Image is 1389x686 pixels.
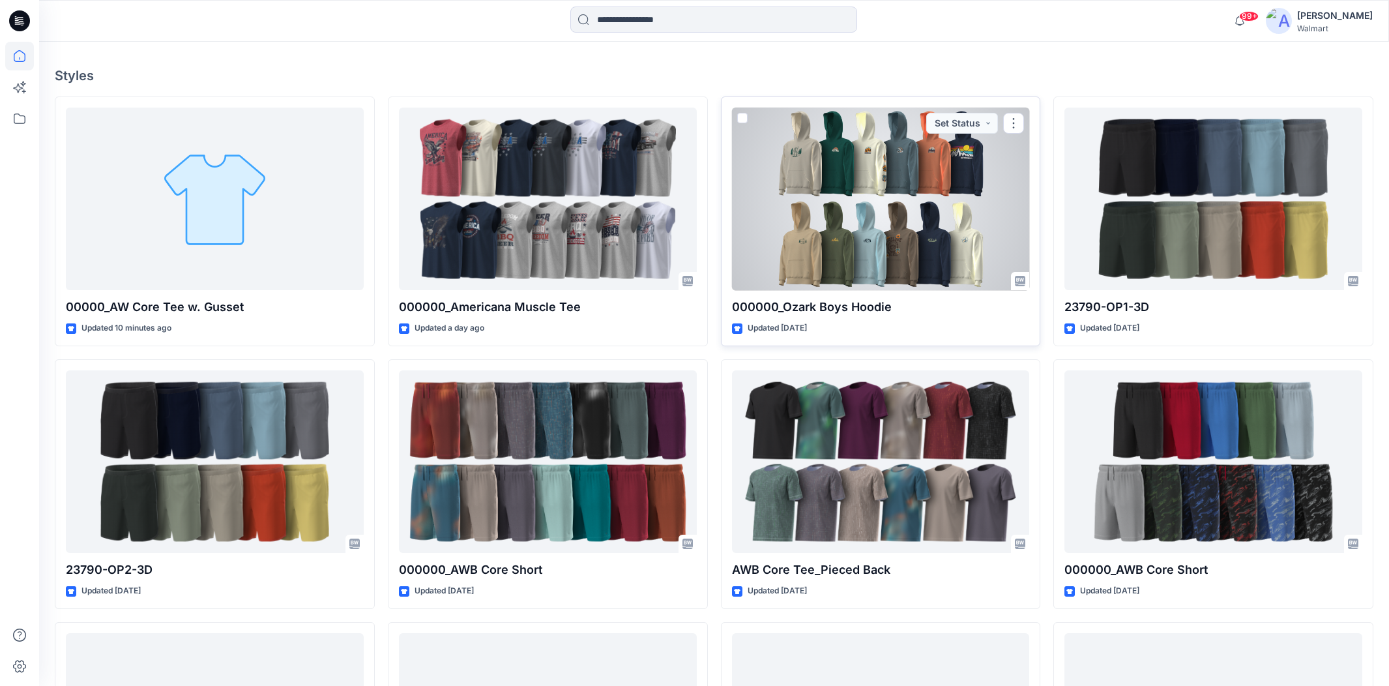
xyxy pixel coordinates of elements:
a: 000000_Americana Muscle Tee [399,108,697,291]
p: Updated [DATE] [748,321,807,335]
a: AWB Core Tee_Pieced Back [732,370,1030,554]
p: 00000_AW Core Tee w. Gusset [66,298,364,316]
p: Updated [DATE] [1080,584,1139,598]
a: 000000_AWB Core Short [399,370,697,554]
p: 23790-OP2-3D [66,561,364,579]
span: 99+ [1239,11,1259,22]
p: 000000_Ozark Boys Hoodie [732,298,1030,316]
p: Updated [DATE] [81,584,141,598]
h4: Styles [55,68,1373,83]
a: 23790-OP1-3D [1064,108,1362,291]
p: Updated [DATE] [748,584,807,598]
a: 00000_AW Core Tee w. Gusset [66,108,364,291]
div: [PERSON_NAME] [1297,8,1373,23]
a: 000000_Ozark Boys Hoodie [732,108,1030,291]
div: Walmart [1297,23,1373,33]
a: 000000_AWB Core Short [1064,370,1362,554]
p: AWB Core Tee_Pieced Back [732,561,1030,579]
p: 23790-OP1-3D [1064,298,1362,316]
p: 000000_Americana Muscle Tee [399,298,697,316]
p: 000000_AWB Core Short [399,561,697,579]
p: Updated [DATE] [1080,321,1139,335]
p: Updated 10 minutes ago [81,321,171,335]
p: Updated a day ago [415,321,484,335]
p: 000000_AWB Core Short [1064,561,1362,579]
a: 23790-OP2-3D [66,370,364,554]
p: Updated [DATE] [415,584,474,598]
img: avatar [1266,8,1292,34]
